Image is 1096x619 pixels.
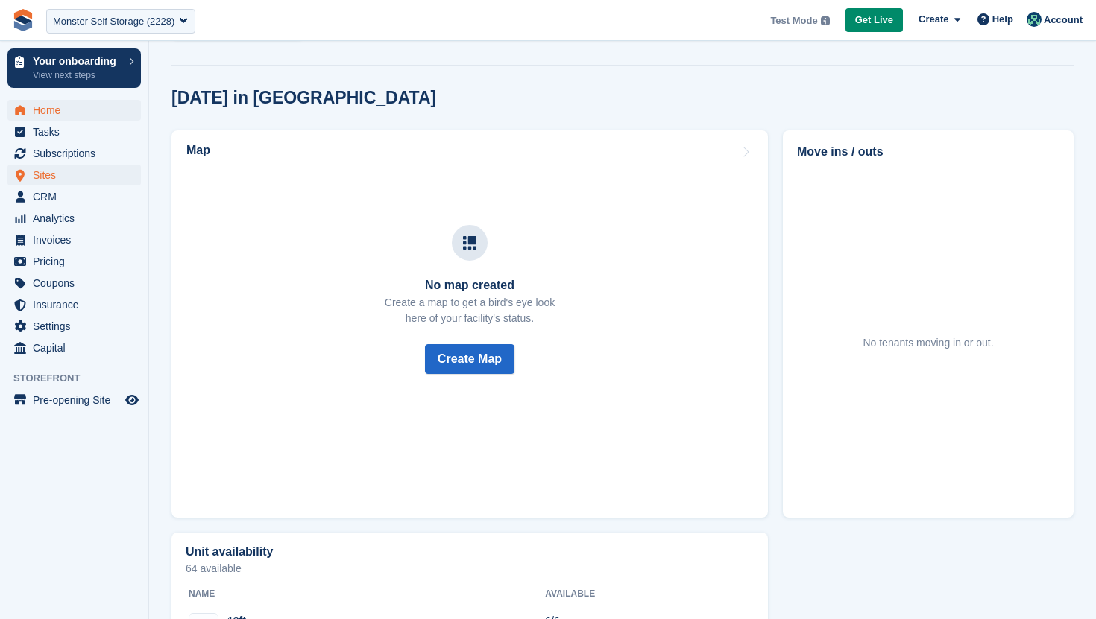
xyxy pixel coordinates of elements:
a: menu [7,316,141,337]
a: menu [7,294,141,315]
span: Storefront [13,371,148,386]
a: Preview store [123,391,141,409]
h2: Unit availability [186,545,273,559]
button: Create Map [425,344,514,374]
a: menu [7,390,141,410]
span: Home [33,100,122,121]
span: Help [992,12,1013,27]
a: menu [7,229,141,250]
img: icon-info-grey-7440780725fd019a000dd9b08b2336e03edf1995a4989e88bcd33f0948082b44.svg [821,16,830,25]
span: Account [1044,13,1083,28]
a: menu [7,337,141,358]
span: CRM [33,186,122,207]
a: Your onboarding View next steps [7,48,141,88]
div: No tenants moving in or out. [863,335,993,351]
span: Capital [33,337,122,358]
p: Your onboarding [33,56,122,66]
a: menu [7,208,141,229]
span: Get Live [855,13,893,28]
span: Invoices [33,229,122,250]
span: Test Mode [770,13,817,28]
a: menu [7,121,141,142]
p: View next steps [33,69,122,82]
img: stora-icon-8386f47178a22dfd0bd8f6a31ec36ba5ce8667c1dd55bd0f319d3a0aa187defe.svg [12,9,34,31]
a: menu [7,165,141,185]
span: Tasks [33,121,122,142]
a: Map No map created Create a map to get a bird's eye lookhere of your facility's status. Create Map [171,130,768,518]
h2: Move ins / outs [797,143,1059,161]
span: Pricing [33,251,122,272]
a: menu [7,100,141,121]
div: Monster Self Storage (2228) [53,14,174,29]
h3: No map created [385,279,555,292]
span: Settings [33,316,122,337]
span: Sites [33,165,122,185]
a: menu [7,186,141,207]
h2: Map [186,144,210,157]
a: menu [7,251,141,272]
h2: [DATE] in [GEOGRAPHIC_DATA] [171,88,436,108]
span: Pre-opening Site [33,390,122,410]
span: Subscriptions [33,143,122,164]
a: menu [7,143,141,164]
a: Get Live [845,8,903,33]
p: 64 available [186,563,754,574]
span: Create [919,12,948,27]
p: Create a map to get a bird's eye look here of your facility's status. [385,295,555,326]
th: Name [186,583,545,606]
span: Insurance [33,294,122,315]
img: map-icn-33ee37083ee616e46c38cad1a60f524a97daa1e2b2c8c0bc3eb3415660979fc1.svg [463,236,476,250]
img: Jennifer Ofodile [1027,12,1042,27]
span: Analytics [33,208,122,229]
th: Available [545,583,673,606]
a: menu [7,273,141,293]
span: Coupons [33,273,122,293]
